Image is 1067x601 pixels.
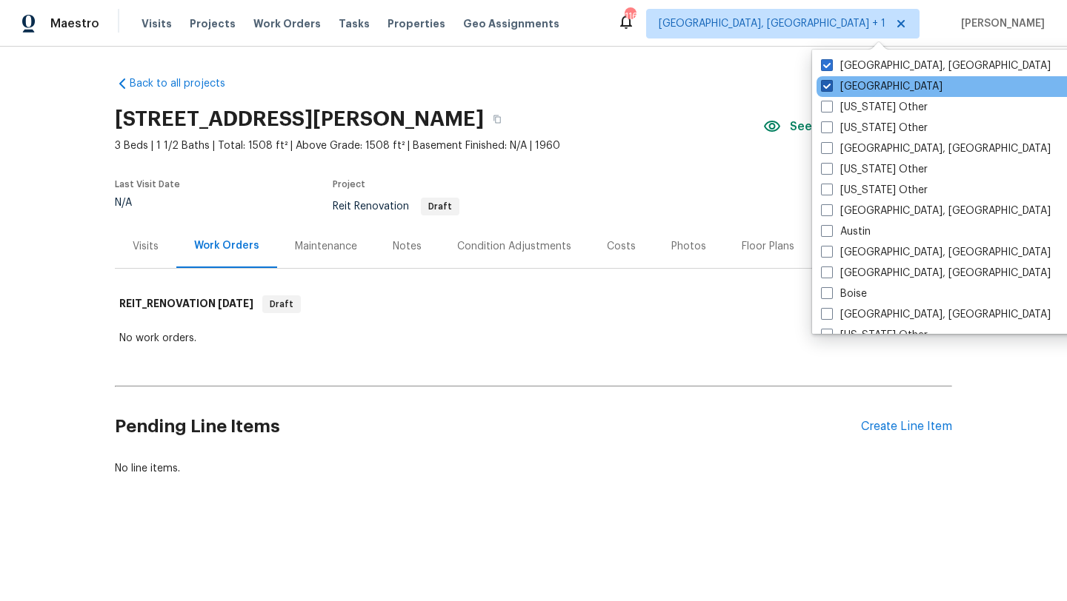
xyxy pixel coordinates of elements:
span: Geo Assignments [463,16,559,31]
span: [PERSON_NAME] [955,16,1045,31]
div: Condition Adjustments [457,239,571,254]
h2: [STREET_ADDRESS][PERSON_NAME] [115,112,484,127]
span: Tasks [339,19,370,29]
h2: Pending Line Items [115,392,861,461]
label: [US_STATE] Other [821,121,928,135]
div: N/A [115,198,180,208]
h6: REIT_RENOVATION [119,295,253,313]
label: [GEOGRAPHIC_DATA] [821,79,943,94]
label: [US_STATE] Other [821,100,928,115]
label: [GEOGRAPHIC_DATA], [GEOGRAPHIC_DATA] [821,204,1051,218]
span: Properties [388,16,445,31]
span: Draft [422,202,458,211]
span: Last Visit Date [115,180,180,189]
label: [US_STATE] Other [821,183,928,198]
div: Create Line Item [861,420,952,434]
button: Copy Address [484,106,511,132]
label: Boise [821,286,867,301]
div: Floor Plans [742,239,794,254]
label: [GEOGRAPHIC_DATA], [GEOGRAPHIC_DATA] [821,307,1051,322]
div: Notes [393,239,422,254]
span: Reit Renovation [333,201,459,212]
div: Photos [671,239,706,254]
span: Project [333,180,365,189]
span: [DATE] [218,298,253,309]
span: [GEOGRAPHIC_DATA], [GEOGRAPHIC_DATA] + 1 [659,16,885,31]
div: Maintenance [295,239,357,254]
label: [GEOGRAPHIC_DATA], [GEOGRAPHIC_DATA] [821,58,1051,73]
div: Visits [133,239,159,254]
span: Work Orders [253,16,321,31]
div: Work Orders [194,238,259,253]
div: 116 [625,9,635,24]
div: No line items. [115,461,952,476]
span: 3 Beds | 1 1/2 Baths | Total: 1508 ft² | Above Grade: 1508 ft² | Basement Finished: N/A | 1960 [115,138,763,153]
div: No work orders. [119,331,948,346]
span: Projects [190,16,236,31]
label: [GEOGRAPHIC_DATA], [GEOGRAPHIC_DATA] [821,266,1051,281]
span: Visits [142,16,172,31]
span: Maestro [50,16,99,31]
label: [US_STATE] Other [821,162,928,177]
span: Draft [264,297,299,312]
span: Seen [DATE] [790,119,861,134]
div: Costs [607,239,636,254]
label: [GEOGRAPHIC_DATA], [GEOGRAPHIC_DATA] [821,141,1051,156]
div: REIT_RENOVATION [DATE]Draft [115,281,952,328]
label: Austin [821,224,871,239]
label: [US_STATE] Other [821,328,928,343]
label: [GEOGRAPHIC_DATA], [GEOGRAPHIC_DATA] [821,245,1051,260]
a: Back to all projects [115,76,257,91]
